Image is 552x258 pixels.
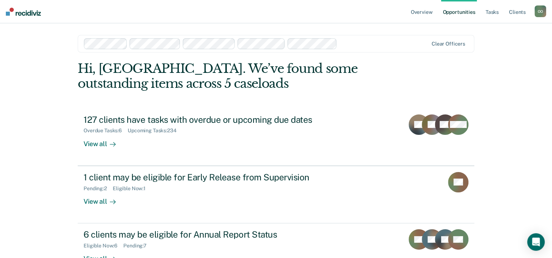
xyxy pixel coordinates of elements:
div: 1 client may be eligible for Early Release from Supervision [84,172,340,183]
div: Eligible Now : 1 [113,185,151,192]
div: View all [84,134,124,148]
a: 1 client may be eligible for Early Release from SupervisionPending:2Eligible Now:1View all [78,166,474,223]
a: 127 clients have tasks with overdue or upcoming due datesOverdue Tasks:6Upcoming Tasks:234View all [78,109,474,166]
div: Pending : 2 [84,185,113,192]
div: Pending : 7 [123,243,153,249]
div: 127 clients have tasks with overdue or upcoming due dates [84,114,340,125]
div: Open Intercom Messenger [527,233,545,251]
img: Recidiviz [6,8,41,16]
div: Clear officers [432,41,465,47]
div: Eligible Now : 6 [84,243,123,249]
div: Upcoming Tasks : 234 [128,128,182,134]
div: 6 clients may be eligible for Annual Report Status [84,229,340,240]
div: Overdue Tasks : 6 [84,128,128,134]
button: OO [534,5,546,17]
div: View all [84,191,124,206]
div: Hi, [GEOGRAPHIC_DATA]. We’ve found some outstanding items across 5 caseloads [78,61,395,91]
div: O O [534,5,546,17]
